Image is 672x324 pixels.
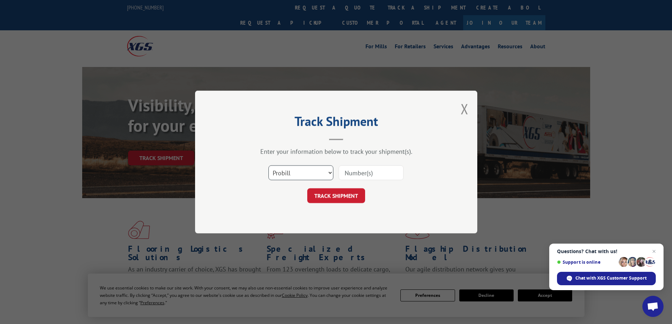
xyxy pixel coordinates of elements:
[557,272,656,285] span: Chat with XGS Customer Support
[339,165,404,180] input: Number(s)
[230,147,442,155] div: Enter your information below to track your shipment(s).
[230,116,442,130] h2: Track Shipment
[461,99,468,118] button: Close modal
[575,275,647,281] span: Chat with XGS Customer Support
[642,296,664,317] a: Open chat
[557,259,616,265] span: Support is online
[557,249,656,254] span: Questions? Chat with us!
[307,188,365,203] button: TRACK SHIPMENT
